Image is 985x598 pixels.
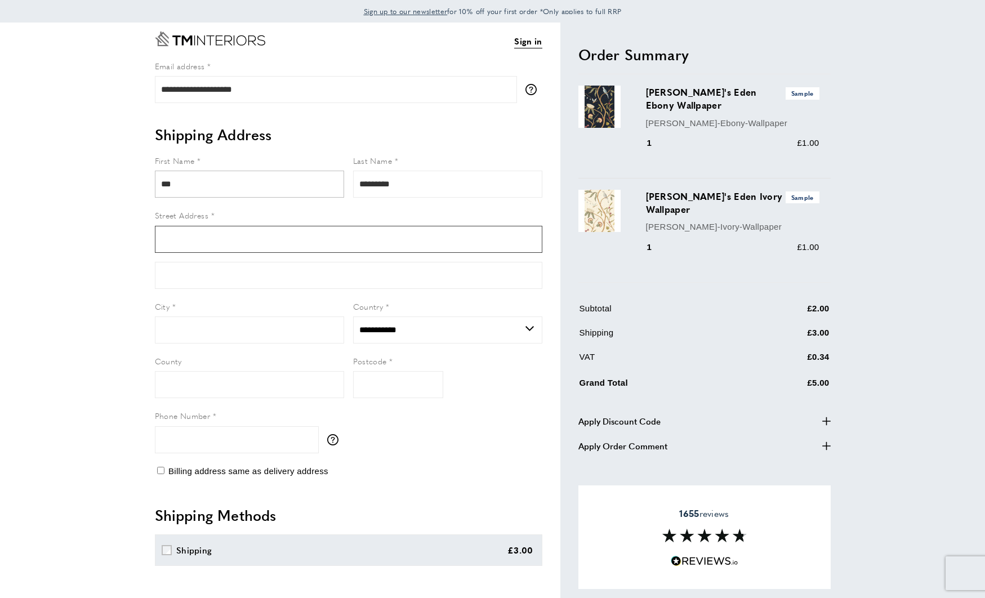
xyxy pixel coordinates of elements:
[176,543,212,557] div: Shipping
[797,138,819,148] span: £1.00
[364,6,448,16] span: Sign up to our newsletter
[580,350,751,372] td: VAT
[157,467,164,474] input: Billing address same as delivery address
[646,190,819,216] h3: [PERSON_NAME]'s Eden Ivory Wallpaper
[662,529,747,542] img: Reviews section
[578,439,667,453] span: Apply Order Comment
[168,466,328,476] span: Billing address same as delivery address
[578,190,621,232] img: Adam's Eden Ivory Wallpaper
[671,556,738,566] img: Reviews.io 5 stars
[507,543,533,557] div: £3.00
[155,301,170,312] span: City
[752,302,830,324] td: £2.00
[155,60,205,72] span: Email address
[353,301,384,312] span: Country
[514,34,542,48] a: Sign in
[646,220,819,234] p: [PERSON_NAME]-Ivory-Wallpaper
[679,507,699,520] strong: 1655
[646,136,668,150] div: 1
[353,355,387,367] span: Postcode
[786,87,819,99] span: Sample
[752,350,830,372] td: £0.34
[578,86,621,128] img: Adam's Eden Ebony Wallpaper
[364,6,448,17] a: Sign up to our newsletter
[580,374,751,399] td: Grand Total
[155,155,195,166] span: First Name
[327,434,344,445] button: More information
[525,84,542,95] button: More information
[155,209,209,221] span: Street Address
[646,117,819,130] p: [PERSON_NAME]-Ebony-Wallpaper
[353,155,393,166] span: Last Name
[155,410,211,421] span: Phone Number
[580,302,751,324] td: Subtotal
[364,6,622,16] span: for 10% off your first order *Only applies to full RRP
[155,505,542,525] h2: Shipping Methods
[646,86,819,111] h3: [PERSON_NAME]'s Eden Ebony Wallpaper
[752,374,830,399] td: £5.00
[797,242,819,252] span: £1.00
[578,44,831,65] h2: Order Summary
[786,191,819,203] span: Sample
[646,240,668,254] div: 1
[155,124,542,145] h2: Shipping Address
[580,326,751,348] td: Shipping
[578,414,661,428] span: Apply Discount Code
[155,355,182,367] span: County
[679,508,729,519] span: reviews
[752,326,830,348] td: £3.00
[155,32,265,46] a: Go to Home page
